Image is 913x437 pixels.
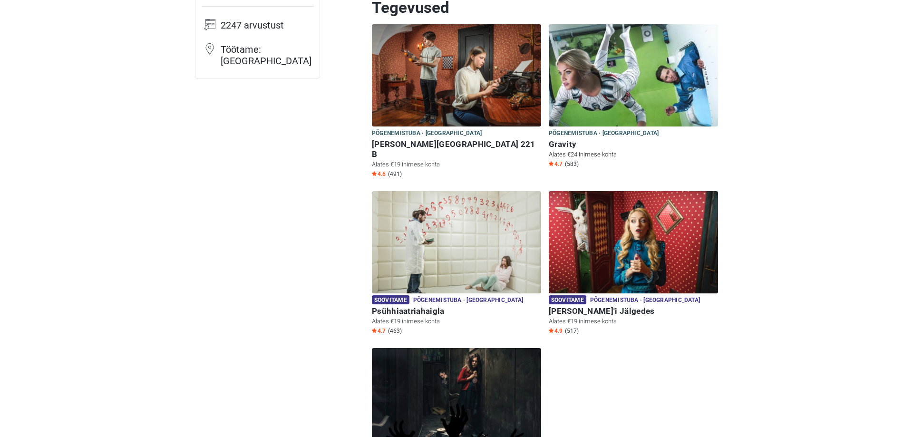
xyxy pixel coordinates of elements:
[549,161,554,166] img: Star
[372,317,541,326] p: Alates €19 inimese kohta
[549,150,718,159] p: Alates €24 inimese kohta
[372,306,541,316] h6: Psühhiaatriahaigla
[549,327,563,335] span: 4.9
[372,191,541,337] a: Psühhiaatriahaigla Soovitame Põgenemistuba · [GEOGRAPHIC_DATA] Psühhiaatriahaigla Alates €19 inim...
[372,327,386,335] span: 4.7
[565,327,579,335] span: (517)
[388,170,402,178] span: (491)
[549,24,718,126] img: Gravity
[549,328,554,333] img: Star
[565,160,579,168] span: (583)
[549,128,659,139] span: Põgenemistuba · [GEOGRAPHIC_DATA]
[372,170,386,178] span: 4.6
[372,24,541,126] img: Baker Street 221 B
[372,191,541,293] img: Psühhiaatriahaigla
[549,306,718,316] h6: [PERSON_NAME]'i Jälgedes
[549,317,718,326] p: Alates €19 inimese kohta
[372,295,409,304] span: Soovitame
[221,19,314,43] td: 2247 arvustust
[590,295,700,306] span: Põgenemistuba · [GEOGRAPHIC_DATA]
[549,160,563,168] span: 4.7
[413,295,523,306] span: Põgenemistuba · [GEOGRAPHIC_DATA]
[549,191,718,337] a: Alice'i Jälgedes Soovitame Põgenemistuba · [GEOGRAPHIC_DATA] [PERSON_NAME]'i Jälgedes Alates €19 ...
[372,160,541,169] p: Alates €19 inimese kohta
[372,171,377,176] img: Star
[549,191,718,293] img: Alice'i Jälgedes
[388,327,402,335] span: (463)
[372,328,377,333] img: Star
[549,295,586,304] span: Soovitame
[372,24,541,180] a: Baker Street 221 B Põgenemistuba · [GEOGRAPHIC_DATA] [PERSON_NAME][GEOGRAPHIC_DATA] 221 B Alates ...
[372,128,482,139] span: Põgenemistuba · [GEOGRAPHIC_DATA]
[549,24,718,170] a: Gravity Põgenemistuba · [GEOGRAPHIC_DATA] Gravity Alates €24 inimese kohta Star4.7 (583)
[549,139,718,149] h6: Gravity
[372,139,541,159] h6: [PERSON_NAME][GEOGRAPHIC_DATA] 221 B
[221,43,314,72] td: Töötame: [GEOGRAPHIC_DATA]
